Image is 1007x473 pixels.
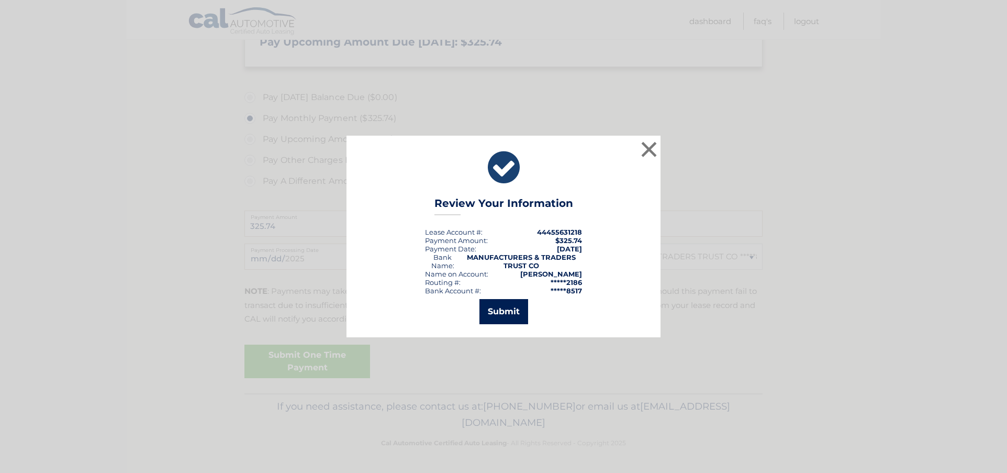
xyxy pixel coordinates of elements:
[557,245,582,253] span: [DATE]
[555,236,582,245] span: $325.74
[425,245,476,253] div: :
[520,270,582,278] strong: [PERSON_NAME]
[425,236,488,245] div: Payment Amount:
[425,253,461,270] div: Bank Name:
[537,228,582,236] strong: 44455631218
[479,299,528,324] button: Submit
[425,278,461,287] div: Routing #:
[425,245,475,253] span: Payment Date
[425,270,488,278] div: Name on Account:
[425,287,481,295] div: Bank Account #:
[639,139,659,160] button: ×
[467,253,576,270] strong: MANUFACTURERS & TRADERS TRUST CO
[434,197,573,215] h3: Review Your Information
[425,228,483,236] div: Lease Account #:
